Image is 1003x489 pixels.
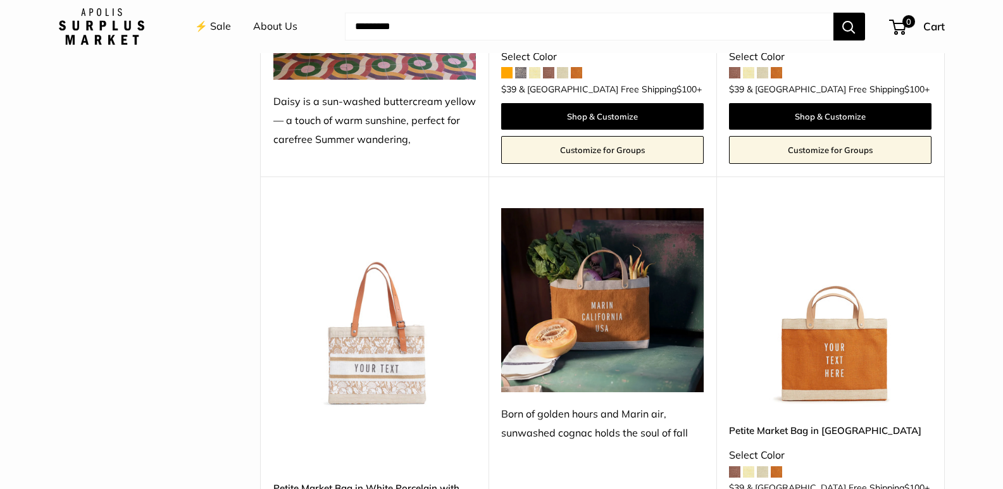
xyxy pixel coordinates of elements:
[501,103,704,130] a: Shop & Customize
[729,136,931,164] a: Customize for Groups
[273,208,476,411] a: description_Make it yours with custom printed text.description_Transform your everyday errands in...
[729,208,931,411] a: Petite Market Bag in CognacPetite Market Bag in Cognac
[890,16,945,37] a: 0 Cart
[923,20,945,33] span: Cart
[501,208,704,392] img: Born of golden hours and Marin air, sunwashed cognac holds the soul of fall
[519,85,702,94] span: & [GEOGRAPHIC_DATA] Free Shipping +
[747,85,930,94] span: & [GEOGRAPHIC_DATA] Free Shipping +
[729,47,931,66] div: Select Color
[729,208,931,411] img: Petite Market Bag in Cognac
[729,423,931,438] a: Petite Market Bag in [GEOGRAPHIC_DATA]
[501,84,516,95] span: $39
[729,446,931,465] div: Select Color
[273,92,476,149] div: Daisy is a sun-washed buttercream yellow — a touch of warm sunshine, perfect for carefree Summer ...
[902,15,914,28] span: 0
[273,208,476,411] img: description_Make it yours with custom printed text.
[253,17,297,36] a: About Us
[501,405,704,443] div: Born of golden hours and Marin air, sunwashed cognac holds the soul of fall
[501,47,704,66] div: Select Color
[195,17,231,36] a: ⚡️ Sale
[676,84,697,95] span: $100
[729,103,931,130] a: Shop & Customize
[59,8,144,45] img: Apolis: Surplus Market
[833,13,865,40] button: Search
[501,136,704,164] a: Customize for Groups
[345,13,833,40] input: Search...
[729,84,744,95] span: $39
[904,84,925,95] span: $100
